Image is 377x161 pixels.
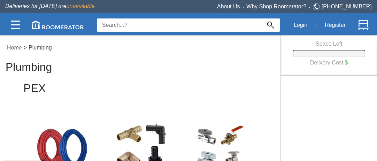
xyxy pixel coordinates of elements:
span: • [306,6,313,9]
span: • [240,6,247,9]
a: Home [5,45,24,51]
div: | [311,17,321,33]
img: Cart.svg [358,20,369,30]
img: Categories.svg [11,21,20,29]
label: Plumbing [27,44,54,52]
h2: PEX [23,82,258,100]
span: Deliveries for [DATE] are [5,3,95,9]
a: Why Shop Roomerator? [247,3,307,9]
h6: Space Left [293,41,365,47]
button: Register [321,18,349,32]
img: roomerator-logo.svg [32,21,84,29]
a: About Us [217,3,240,9]
img: Telephone.svg [313,2,322,11]
label: > [24,44,27,52]
input: Search...? [97,18,261,32]
label: $ [345,60,348,66]
span: unavailable [67,3,95,9]
button: Login [290,18,311,32]
a: [PHONE_NUMBER] [322,3,372,9]
h6: Delivery Cost: [298,57,360,69]
img: Search_Icon.svg [267,22,274,29]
